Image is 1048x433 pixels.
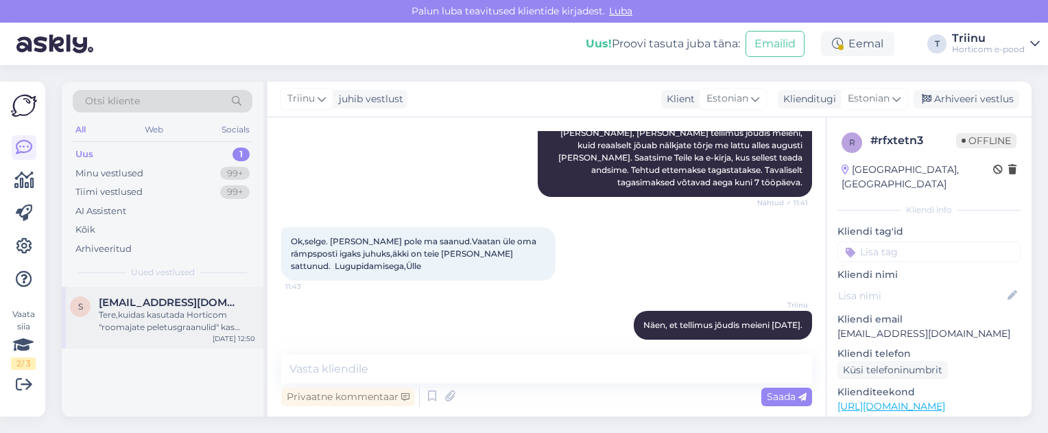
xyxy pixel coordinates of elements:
span: Estonian [848,91,890,106]
p: Kliendi telefon [837,347,1021,361]
div: Proovi tasuta juba täna: [586,36,740,52]
p: Kliendi email [837,312,1021,327]
span: Nähtud ✓ 11:41 [757,198,808,208]
span: Luba [605,5,636,17]
div: Web [142,121,166,139]
div: Eemal [821,32,894,56]
span: r [849,137,855,148]
p: Kliendi tag'id [837,224,1021,239]
span: 11:44 [757,340,808,351]
div: Tere,kuidas kasutada Horticom "roomajate peletusgraanulid" kas viskan lahtiselt sauna alla,kus el... [99,309,255,333]
span: Triinu [757,300,808,310]
div: Triinu [952,33,1025,44]
div: Socials [219,121,252,139]
span: [PERSON_NAME], [PERSON_NAME] tellimus jõudis meieni, kuid reaalselt jõuab nälkjate tõrje me lattu... [558,128,805,187]
span: safrankrookus@gmail.com [99,296,241,309]
p: [EMAIL_ADDRESS][DOMAIN_NAME] [837,327,1021,341]
div: 1 [233,148,250,161]
b: Uus! [586,37,612,50]
input: Lisa tag [837,242,1021,262]
span: Offline [956,133,1016,148]
span: Ok,selge. [PERSON_NAME] pole ma saanud.Vaatan üle oma rämpsposti igaks juhuks,äkki on teie [PERSO... [291,236,538,271]
div: Kliendi info [837,204,1021,216]
div: # rfxtetn3 [870,132,956,149]
div: [GEOGRAPHIC_DATA], [GEOGRAPHIC_DATA] [842,163,993,191]
div: [DATE] 12:50 [213,333,255,344]
div: Horticom e-pood [952,44,1025,55]
div: Klienditugi [778,92,836,106]
div: Tiimi vestlused [75,185,143,199]
div: Vaata siia [11,308,36,370]
span: Otsi kliente [85,94,140,108]
div: 2 / 3 [11,358,36,370]
div: All [73,121,88,139]
div: AI Assistent [75,204,126,218]
div: juhib vestlust [333,92,403,106]
p: Klienditeekond [837,385,1021,399]
p: Kliendi nimi [837,268,1021,282]
div: T [927,34,946,54]
span: 11:43 [285,281,337,292]
div: Minu vestlused [75,167,143,180]
div: Küsi telefoninumbrit [837,361,948,379]
span: Uued vestlused [131,266,195,279]
span: s [78,301,83,312]
div: Arhiveeri vestlus [914,90,1019,108]
div: Arhiveeritud [75,242,132,256]
div: 99+ [220,167,250,180]
a: [URL][DOMAIN_NAME] [837,400,945,412]
a: TriinuHorticom e-pood [952,33,1040,55]
div: Privaatne kommentaar [281,388,415,406]
span: Estonian [706,91,748,106]
div: 99+ [220,185,250,199]
span: Triinu [287,91,315,106]
img: Askly Logo [11,93,37,119]
div: Klient [661,92,695,106]
span: Näen, et tellimus jõudis meieni [DATE]. [643,320,802,330]
input: Lisa nimi [838,288,1005,303]
span: Saada [767,390,807,403]
button: Emailid [746,31,805,57]
div: Uus [75,148,93,161]
div: Kõik [75,223,95,237]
